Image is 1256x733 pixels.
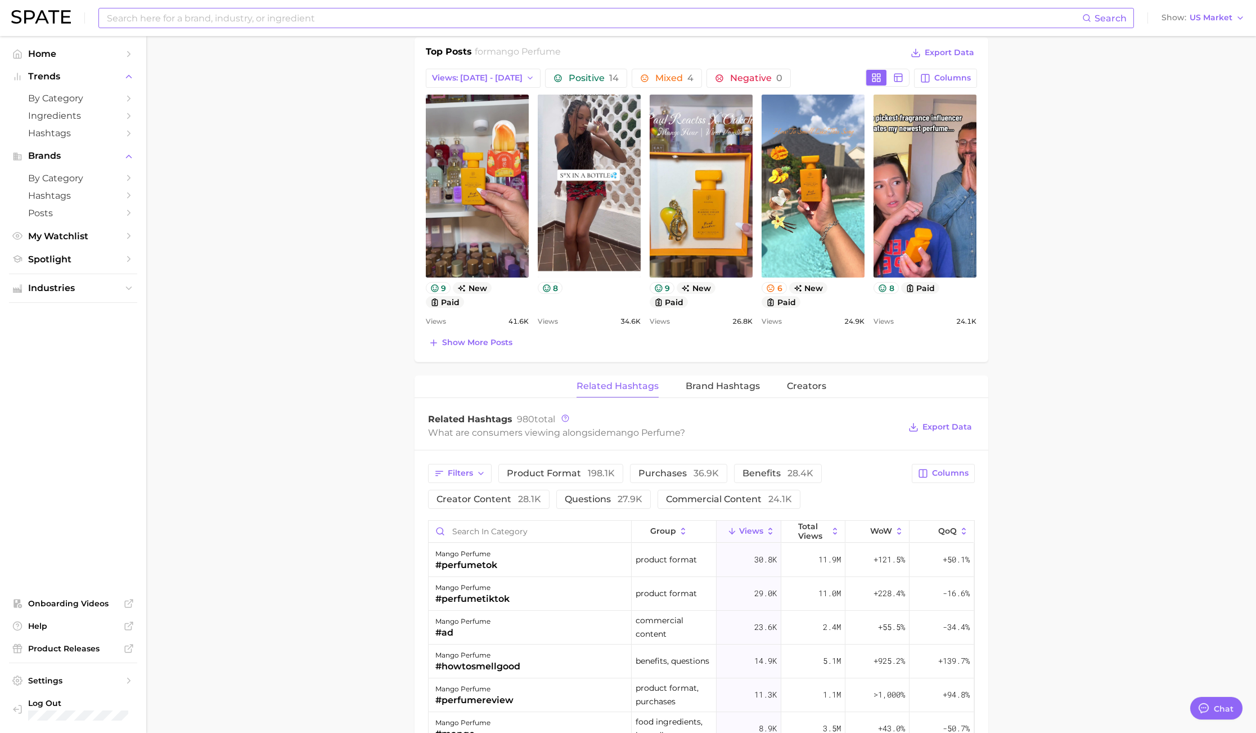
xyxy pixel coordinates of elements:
[730,74,782,83] span: Negative
[620,315,641,328] span: 34.6k
[429,577,974,611] button: mango perfume#perfumetiktokproduct format29.0k11.0m+228.4%-16.6%
[429,678,974,712] button: mango perfume#perfumereviewproduct format, purchases11.3k1.1m>1,000%+94.8%
[878,620,905,634] span: +55.5%
[28,173,118,184] span: by Category
[9,640,137,657] a: Product Releases
[914,69,976,88] button: Columns
[28,231,118,242] span: My Watchlist
[428,414,512,424] span: Related Hashtags
[638,469,719,478] span: purchases
[435,547,497,561] div: mango perfume
[9,695,137,724] a: Log out. Currently logged in with e-mail srosen@interparfumsinc.com.
[565,495,642,504] span: questions
[507,469,615,478] span: product format
[943,553,970,566] span: +50.1%
[448,468,473,478] span: Filters
[517,414,555,424] span: total
[426,335,515,351] button: Show more posts
[787,468,813,479] span: 28.4k
[569,74,619,83] span: Positive
[686,381,760,391] span: Brand Hashtags
[636,614,713,641] span: commercial content
[874,282,899,294] button: 8
[28,598,118,609] span: Onboarding Videos
[9,107,137,124] a: Ingredients
[845,521,910,543] button: WoW
[823,620,841,634] span: 2.4m
[781,521,845,543] button: Total Views
[798,522,828,540] span: Total Views
[426,69,541,88] button: Views: [DATE] - [DATE]
[717,521,781,543] button: Views
[655,74,694,83] span: Mixed
[436,495,541,504] span: creator content
[922,422,972,432] span: Export Data
[435,558,497,572] div: #perfumetok
[932,468,969,478] span: Columns
[874,315,894,328] span: Views
[577,381,659,391] span: Related Hashtags
[938,526,957,535] span: QoQ
[9,124,137,142] a: Hashtags
[435,592,510,606] div: #perfumetiktok
[677,282,715,294] span: new
[650,296,688,308] button: paid
[28,71,118,82] span: Trends
[636,587,697,600] span: product format
[9,227,137,245] a: My Watchlist
[910,521,974,543] button: QoQ
[9,90,137,107] a: by Category
[435,649,520,662] div: mango perfume
[28,254,118,265] span: Spotlight
[1162,15,1186,21] span: Show
[943,688,970,701] span: +94.8%
[636,553,697,566] span: product format
[428,425,901,440] div: What are consumers viewing alongside ?
[762,282,787,294] button: 6
[636,654,709,668] span: benefits, questions
[1095,13,1127,24] span: Search
[28,110,118,121] span: Ingredients
[618,494,642,504] span: 27.9k
[818,553,841,566] span: 11.9m
[106,8,1082,28] input: Search here for a brand, industry, or ingredient
[632,521,717,543] button: group
[636,681,713,708] span: product format, purchases
[789,282,828,294] span: new
[435,581,510,595] div: mango perfume
[429,521,631,542] input: Search in category
[874,587,905,600] span: +228.4%
[518,494,541,504] span: 28.1k
[28,283,118,293] span: Industries
[9,618,137,634] a: Help
[435,615,490,628] div: mango perfume
[762,296,800,308] button: paid
[538,282,563,294] button: 8
[874,553,905,566] span: +121.5%
[754,620,777,634] span: 23.6k
[901,282,940,294] button: paid
[925,48,974,57] span: Export Data
[754,587,777,600] span: 29.0k
[762,315,782,328] span: Views
[426,45,472,62] h1: Top Posts
[28,128,118,138] span: Hashtags
[538,315,558,328] span: Views
[28,698,145,708] span: Log Out
[687,73,694,83] span: 4
[28,676,118,686] span: Settings
[694,468,719,479] span: 36.9k
[666,495,792,504] span: commercial content
[818,587,841,600] span: 11.0m
[609,73,619,83] span: 14
[11,10,71,24] img: SPATE
[435,660,520,673] div: #howtosmellgood
[754,688,777,701] span: 11.3k
[906,419,974,435] button: Export Data
[435,682,514,696] div: mango perfume
[742,469,813,478] span: benefits
[435,626,490,640] div: #ad
[428,464,492,483] button: Filters
[754,553,777,566] span: 30.8k
[732,315,753,328] span: 26.8k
